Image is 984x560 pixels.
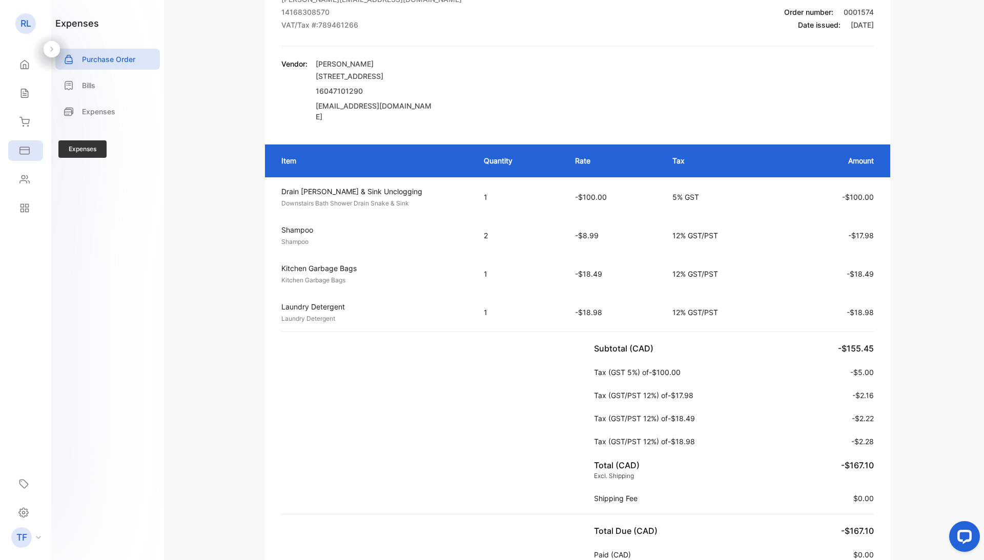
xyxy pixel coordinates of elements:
p: RL [20,17,31,30]
p: 5% GST [672,192,775,202]
p: Total (CAD) [594,459,640,471]
span: $0.00 [853,494,874,503]
p: Quantity [484,155,555,166]
h1: expenses [55,16,99,30]
span: Tax (GST/PST 12%) of [594,391,668,400]
p: Purchase Order [82,54,135,65]
p: [PERSON_NAME] [316,58,434,69]
span: -$18.49 [668,414,695,423]
span: -$100.00 [575,193,607,201]
span: Tax (GST/PST 12%) of [594,414,668,423]
p: Excl. Shipping [594,471,640,481]
p: 2 [484,230,555,241]
p: Drain [PERSON_NAME] & Sink Unclogging [281,186,465,197]
span: -$8.99 [575,231,599,240]
p: Paid (CAD) [594,549,635,560]
span: -$17.98 [848,231,874,240]
iframe: LiveChat chat widget [941,517,984,560]
span: 0001574 [844,8,874,16]
a: Expenses [55,101,160,122]
span: -$167.10 [841,526,874,536]
p: 12% GST/PST [672,307,775,318]
span: -$2.28 [851,437,874,446]
p: 16047101290 [316,86,434,96]
a: Bills [55,75,160,96]
span: [DATE] [851,20,874,29]
p: Date issued: [784,19,874,30]
p: 1 [484,268,555,279]
p: Order number: [784,7,874,17]
span: -$2.22 [852,414,874,423]
a: Purchase Order [55,49,160,70]
p: [EMAIL_ADDRESS][DOMAIN_NAME] [316,100,434,122]
span: Tax (GST 5%) of [594,368,649,377]
span: Expenses [58,140,107,158]
span: -$18.49 [847,269,874,278]
span: -$18.98 [575,308,602,317]
p: 12% GST/PST [672,230,775,241]
span: -$18.98 [847,308,874,317]
p: Kitchen Garbage Bags [281,263,465,274]
p: TF [16,531,27,544]
p: Vendor: [281,58,307,69]
p: 14168308570 [281,7,462,17]
p: Shipping Fee [594,493,642,504]
p: Shampoo [281,224,465,235]
p: Laundry Detergent [281,301,465,312]
span: Tax (GST/PST 12%) of [594,437,668,446]
span: $0.00 [853,550,874,559]
p: 1 [484,192,555,202]
p: VAT/Tax #: 789461266 [281,19,462,30]
span: -$18.49 [575,269,602,278]
span: -$100.00 [649,368,681,377]
p: Subtotal (CAD) [594,342,658,355]
p: Shampoo [281,237,465,246]
p: Rate [575,155,652,166]
span: -$2.16 [852,391,874,400]
p: Item [281,155,463,166]
p: Tax [672,155,775,166]
p: Bills [82,80,95,91]
span: -$167.10 [841,460,874,470]
span: -$155.45 [838,343,874,354]
span: -$17.98 [668,391,693,400]
span: -$18.98 [668,437,695,446]
p: Total Due (CAD) [594,525,662,537]
p: Kitchen Garbage Bags [281,276,465,285]
p: 12% GST/PST [672,268,775,279]
p: Expenses [82,106,115,117]
span: -$5.00 [850,368,874,377]
p: [STREET_ADDRESS] [316,69,434,84]
span: -$100.00 [842,193,874,201]
p: Amount [796,155,874,166]
p: Downstairs Bath Shower Drain Snake & Sink [281,199,465,208]
p: Laundry Detergent [281,314,465,323]
p: 1 [484,307,555,318]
